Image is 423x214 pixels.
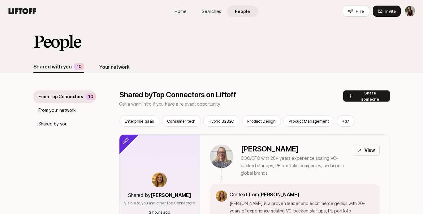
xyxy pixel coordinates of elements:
[365,146,375,154] p: View
[289,118,329,124] p: Product Management
[247,118,275,124] p: Product Design
[216,190,227,202] img: 51df712d_3d1e_4cd3_81be_ad2d4a32c205.jpg
[119,90,343,99] p: Shared by Top Connectors on Liftoff
[124,200,195,206] p: Visible to you and other Top Connectors
[235,8,250,15] span: People
[152,173,167,187] img: 51df712d_3d1e_4cd3_81be_ad2d4a32c205.jpg
[125,118,154,124] p: Enterprise Saas
[88,93,93,100] p: 10
[119,100,343,108] p: Get a warm intro if you have a relevant opportunity
[343,6,369,17] button: Hire
[230,190,373,199] p: Context from
[373,6,401,17] button: Invite
[38,120,67,128] p: Shared by you
[404,6,416,17] button: Ciara Cornette
[99,61,129,73] button: Your network
[99,63,129,71] div: Your network
[337,116,355,127] button: +37
[33,63,72,71] div: Shared with you
[356,8,364,14] span: Hire
[405,6,415,16] img: Ciara Cornette
[343,90,390,102] button: Share someone
[202,8,221,15] span: Searches
[167,118,196,124] p: Consumer tech
[385,8,396,14] span: Invite
[196,6,227,17] a: Searches
[77,63,82,70] p: 10
[38,93,84,100] p: From Top Connectors
[33,32,80,51] h2: People
[128,191,191,199] p: Shared by
[38,107,76,114] p: From your network
[210,145,233,168] img: 1c876546_831b_4467_95e0_2c0aca472c45.jpg
[165,6,196,17] a: Home
[241,155,348,177] p: COO/CFO with 20+ years experience scaling VC-backed startups, PE portfolio companies, and iconic ...
[33,61,84,73] button: Shared with you10
[175,8,187,15] span: Home
[109,124,140,155] div: New
[209,118,234,124] p: Hybrid B2B2C
[151,192,191,198] span: [PERSON_NAME]
[259,191,300,198] span: [PERSON_NAME]
[227,6,258,17] a: People
[241,145,348,153] p: [PERSON_NAME]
